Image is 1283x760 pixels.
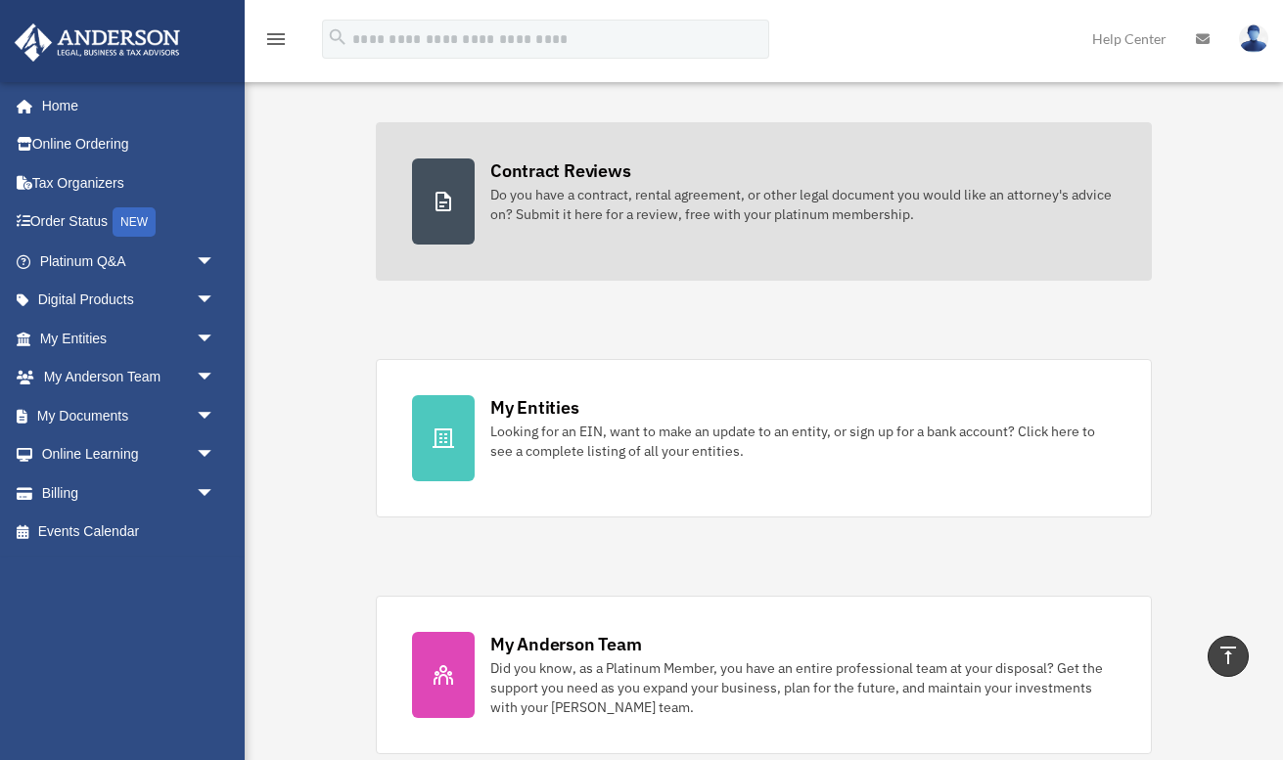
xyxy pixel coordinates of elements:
img: Anderson Advisors Platinum Portal [9,23,186,62]
a: My Anderson Teamarrow_drop_down [14,358,245,397]
div: Looking for an EIN, want to make an update to an entity, or sign up for a bank account? Click her... [490,422,1116,461]
div: Did you know, as a Platinum Member, you have an entire professional team at your disposal? Get th... [490,658,1116,717]
a: Online Ordering [14,125,245,164]
a: Order StatusNEW [14,202,245,243]
a: vertical_align_top [1208,636,1249,677]
i: vertical_align_top [1216,644,1240,667]
a: My Anderson Team Did you know, as a Platinum Member, you have an entire professional team at your... [376,596,1152,754]
a: Events Calendar [14,513,245,552]
a: Contract Reviews Do you have a contract, rental agreement, or other legal document you would like... [376,122,1152,281]
i: search [327,26,348,48]
span: arrow_drop_down [196,396,235,436]
span: arrow_drop_down [196,242,235,282]
div: My Entities [490,395,578,420]
a: Tax Organizers [14,163,245,202]
a: Online Learningarrow_drop_down [14,435,245,474]
i: menu [264,27,288,51]
div: Do you have a contract, rental agreement, or other legal document you would like an attorney's ad... [490,185,1116,224]
a: Billingarrow_drop_down [14,473,245,513]
a: menu [264,34,288,51]
div: NEW [113,207,156,237]
span: arrow_drop_down [196,358,235,398]
span: arrow_drop_down [196,435,235,475]
a: My Documentsarrow_drop_down [14,396,245,435]
div: Contract Reviews [490,158,630,183]
div: My Anderson Team [490,632,641,656]
a: My Entities Looking for an EIN, want to make an update to an entity, or sign up for a bank accoun... [376,359,1152,517]
a: Digital Productsarrow_drop_down [14,281,245,320]
span: arrow_drop_down [196,473,235,514]
a: Home [14,86,235,125]
img: User Pic [1239,24,1268,53]
span: arrow_drop_down [196,319,235,359]
span: arrow_drop_down [196,281,235,321]
a: Platinum Q&Aarrow_drop_down [14,242,245,281]
a: My Entitiesarrow_drop_down [14,319,245,358]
